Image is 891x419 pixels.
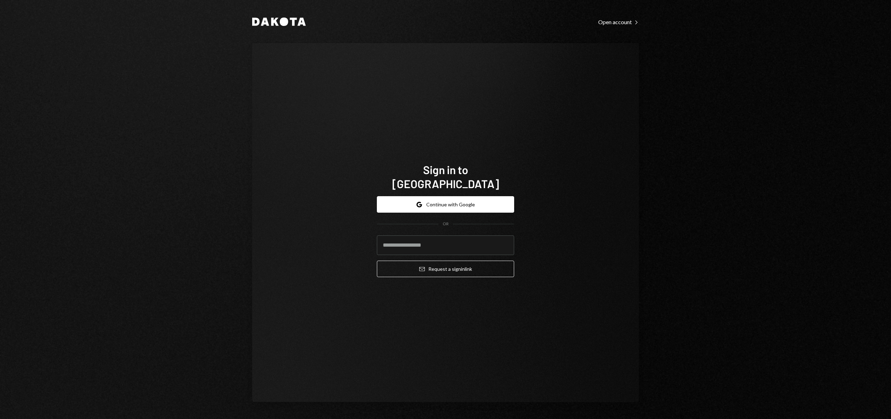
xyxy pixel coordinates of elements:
div: OR [443,221,449,227]
div: Open account [598,19,639,26]
a: Open account [598,18,639,26]
button: Request a signinlink [377,261,514,277]
button: Continue with Google [377,196,514,213]
h1: Sign in to [GEOGRAPHIC_DATA] [377,163,514,191]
